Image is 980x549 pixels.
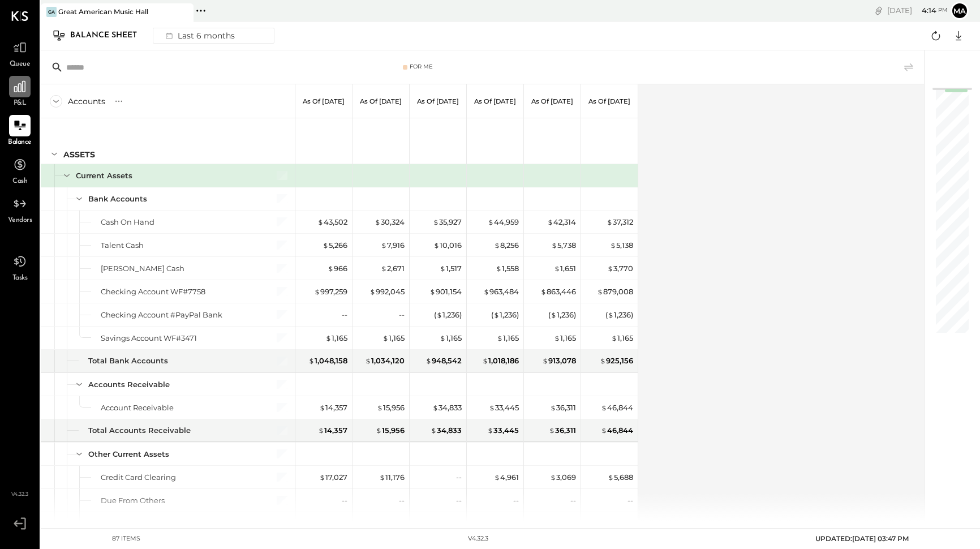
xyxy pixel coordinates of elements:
[493,310,500,319] span: $
[436,310,442,319] span: $
[433,217,462,228] div: 35,927
[554,333,560,342] span: $
[377,403,383,412] span: $
[319,473,325,482] span: $
[101,310,222,320] div: Checking Account #PayPal Bank
[540,286,576,297] div: 863,446
[815,534,909,543] span: UPDATED: [DATE] 03:47 PM
[549,426,555,435] span: $
[364,518,405,529] div: 2,409,393
[422,519,428,528] span: $
[101,495,165,506] div: Due From Others
[8,138,32,148] span: Balance
[608,473,614,482] span: $
[88,194,147,204] div: Bank Accounts
[425,355,462,366] div: 948,542
[542,356,548,365] span: $
[319,402,347,413] div: 14,357
[325,333,347,344] div: 1,165
[488,217,519,228] div: 44,959
[1,37,39,70] a: Queue
[610,240,633,251] div: 5,138
[399,495,405,506] div: --
[550,403,556,412] span: $
[377,402,405,413] div: 15,956
[381,263,405,274] div: 2,671
[306,519,312,528] span: $
[607,217,613,226] span: $
[600,356,606,365] span: $
[88,425,191,436] div: Total Accounts Receivable
[101,518,158,529] div: Due from Slims
[101,286,205,297] div: Checking Account WF#7758
[153,28,274,44] button: Last 6 months
[1,76,39,109] a: P&L
[468,534,488,543] div: v 4.32.3
[611,333,633,344] div: 1,165
[513,495,519,506] div: --
[595,519,601,528] span: $
[319,472,347,483] div: 17,027
[381,240,405,251] div: 7,916
[365,355,405,366] div: 1,034,120
[429,286,462,297] div: 901,154
[101,263,184,274] div: [PERSON_NAME] Cash
[554,333,576,344] div: 1,165
[433,240,462,251] div: 10,016
[70,27,148,45] div: Balance Sheet
[433,217,439,226] span: $
[317,217,324,226] span: $
[68,96,105,107] div: Accounts
[588,97,630,105] p: As of [DATE]
[482,355,519,366] div: 1,018,186
[474,97,516,105] p: As of [DATE]
[379,472,405,483] div: 11,176
[323,241,329,250] span: $
[364,519,370,528] span: $
[597,287,603,296] span: $
[536,518,576,529] div: 2,503,029
[611,333,617,342] span: $
[440,263,462,274] div: 1,517
[159,28,239,43] div: Last 6 months
[303,97,345,105] p: As of [DATE]
[536,519,542,528] span: $
[605,310,633,320] div: ( 1,236 )
[456,495,462,506] div: --
[547,217,576,228] div: 42,314
[542,355,576,366] div: 913,078
[595,518,633,529] div: 2,513,667
[551,241,557,250] span: $
[554,263,576,274] div: 1,651
[323,240,347,251] div: 5,266
[88,355,168,366] div: Total Bank Accounts
[951,2,969,20] button: ma
[360,97,402,105] p: As of [DATE]
[308,355,347,366] div: 1,048,158
[101,402,174,413] div: Account Receivable
[381,264,387,273] span: $
[376,425,405,436] div: 15,956
[365,356,371,365] span: $
[12,177,27,187] span: Cash
[531,97,573,105] p: As of [DATE]
[318,426,324,435] span: $
[433,241,440,250] span: $
[379,473,385,482] span: $
[12,273,28,284] span: Tasks
[487,425,519,436] div: 33,445
[8,216,32,226] span: Vendors
[627,495,633,506] div: --
[550,473,556,482] span: $
[497,333,519,344] div: 1,165
[440,333,446,342] span: $
[491,310,519,320] div: ( 1,236 )
[429,287,436,296] span: $
[608,472,633,483] div: 5,688
[570,495,576,506] div: --
[600,355,633,366] div: 925,156
[496,263,519,274] div: 1,558
[88,449,169,460] div: Other Current Assets
[494,473,500,482] span: $
[425,356,432,365] span: $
